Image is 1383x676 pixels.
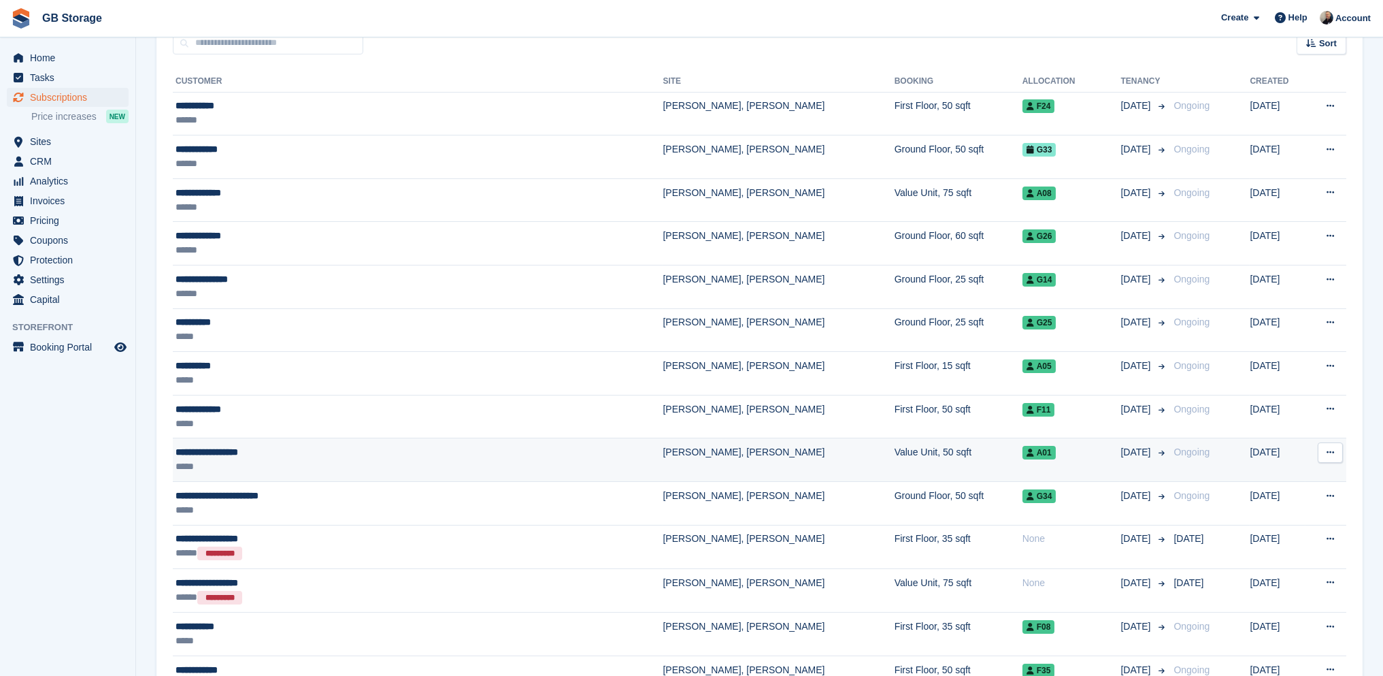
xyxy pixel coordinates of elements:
[7,270,129,289] a: menu
[7,48,129,67] a: menu
[1120,532,1153,546] span: [DATE]
[37,7,107,29] a: GB Storage
[1120,445,1153,460] span: [DATE]
[663,525,894,568] td: [PERSON_NAME], [PERSON_NAME]
[1120,186,1153,200] span: [DATE]
[7,132,129,151] a: menu
[1335,12,1371,25] span: Account
[1022,532,1121,546] div: None
[895,525,1022,568] td: First Floor, 35 sqft
[1250,613,1305,656] td: [DATE]
[173,71,663,93] th: Customer
[7,152,129,171] a: menu
[895,308,1022,352] td: Ground Floor, 25 sqft
[663,92,894,135] td: [PERSON_NAME], [PERSON_NAME]
[1173,577,1203,588] span: [DATE]
[1173,360,1210,371] span: Ongoing
[1250,308,1305,352] td: [DATE]
[1022,71,1121,93] th: Allocation
[895,71,1022,93] th: Booking
[1022,229,1056,243] span: G26
[1120,71,1168,93] th: Tenancy
[11,8,31,29] img: stora-icon-8386f47178a22dfd0bd8f6a31ec36ba5ce8667c1dd55bd0f319d3a0aa187defe.svg
[1250,222,1305,265] td: [DATE]
[1173,664,1210,675] span: Ongoing
[1022,187,1056,200] span: A08
[1288,11,1307,25] span: Help
[1173,274,1210,285] span: Ongoing
[12,321,135,334] span: Storefront
[1022,359,1056,373] span: A05
[31,109,129,124] a: Price increases NEW
[30,68,112,87] span: Tasks
[1022,620,1055,634] span: F08
[30,338,112,357] span: Booking Portal
[106,110,129,123] div: NEW
[1022,446,1056,460] span: A01
[1250,135,1305,179] td: [DATE]
[7,68,129,87] a: menu
[1173,404,1210,415] span: Ongoing
[895,92,1022,135] td: First Floor, 50 sqft
[663,482,894,526] td: [PERSON_NAME], [PERSON_NAME]
[895,568,1022,612] td: Value Unit, 75 sqft
[1173,447,1210,457] span: Ongoing
[895,395,1022,438] td: First Floor, 50 sqft
[7,211,129,230] a: menu
[30,152,112,171] span: CRM
[30,251,112,270] span: Protection
[1173,187,1210,198] span: Ongoing
[663,352,894,396] td: [PERSON_NAME], [PERSON_NAME]
[112,339,129,355] a: Preview store
[895,482,1022,526] td: Ground Floor, 50 sqft
[30,211,112,230] span: Pricing
[663,613,894,656] td: [PERSON_NAME], [PERSON_NAME]
[7,231,129,250] a: menu
[895,222,1022,265] td: Ground Floor, 60 sqft
[1320,11,1333,25] img: Karl Walker
[1173,100,1210,111] span: Ongoing
[1173,317,1210,327] span: Ongoing
[7,338,129,357] a: menu
[7,172,129,191] a: menu
[1120,576,1153,590] span: [DATE]
[1250,265,1305,309] td: [DATE]
[663,308,894,352] td: [PERSON_NAME], [PERSON_NAME]
[1250,525,1305,568] td: [DATE]
[1120,229,1153,243] span: [DATE]
[1250,92,1305,135] td: [DATE]
[1250,438,1305,482] td: [DATE]
[1120,489,1153,503] span: [DATE]
[663,568,894,612] td: [PERSON_NAME], [PERSON_NAME]
[30,88,112,107] span: Subscriptions
[1022,316,1056,329] span: G25
[895,613,1022,656] td: First Floor, 35 sqft
[663,178,894,222] td: [PERSON_NAME], [PERSON_NAME]
[895,438,1022,482] td: Value Unit, 50 sqft
[1250,352,1305,396] td: [DATE]
[1250,568,1305,612] td: [DATE]
[663,71,894,93] th: Site
[30,270,112,289] span: Settings
[895,265,1022,309] td: Ground Floor, 25 sqft
[663,395,894,438] td: [PERSON_NAME], [PERSON_NAME]
[30,231,112,250] span: Coupons
[1250,178,1305,222] td: [DATE]
[663,438,894,482] td: [PERSON_NAME], [PERSON_NAME]
[30,172,112,191] span: Analytics
[30,132,112,151] span: Sites
[1022,143,1056,157] span: G33
[1173,533,1203,544] span: [DATE]
[7,191,129,210] a: menu
[1120,272,1153,287] span: [DATE]
[1120,99,1153,113] span: [DATE]
[895,135,1022,179] td: Ground Floor, 50 sqft
[1173,621,1210,632] span: Ongoing
[1173,144,1210,155] span: Ongoing
[663,222,894,265] td: [PERSON_NAME], [PERSON_NAME]
[895,352,1022,396] td: First Floor, 15 sqft
[1022,273,1056,287] span: G14
[7,290,129,309] a: menu
[31,110,97,123] span: Price increases
[30,48,112,67] span: Home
